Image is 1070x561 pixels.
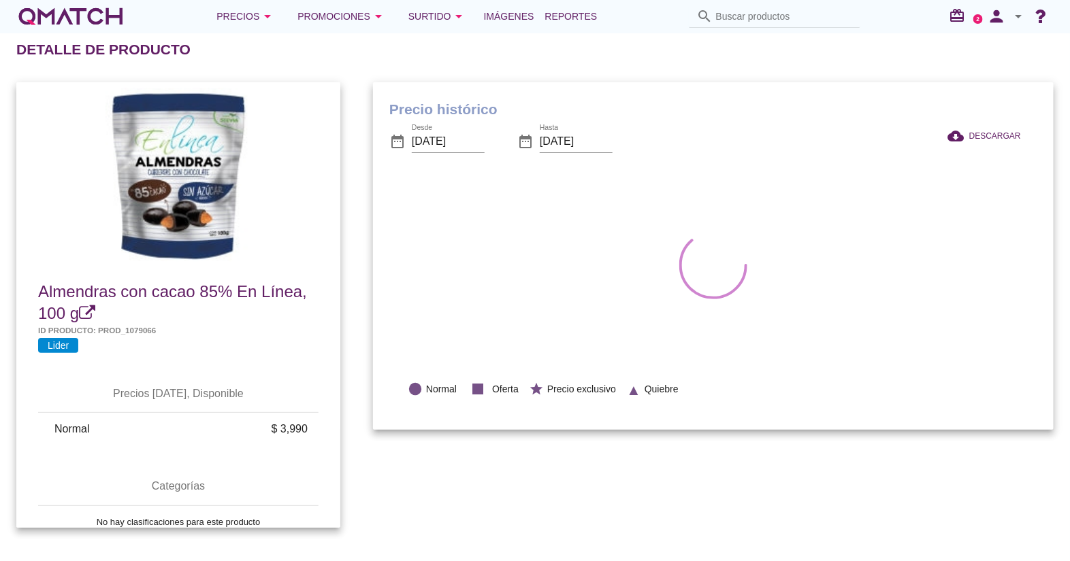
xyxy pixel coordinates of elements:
[38,338,78,353] span: Lider
[398,3,479,30] button: Surtido
[467,378,489,400] i: stop
[716,5,852,27] input: Buscar productos
[297,8,387,24] div: Promociones
[937,124,1032,148] button: DESCARGAR
[216,8,276,24] div: Precios
[408,381,423,396] i: lens
[426,382,457,396] span: Normal
[38,413,183,445] td: Normal
[408,8,468,24] div: Surtido
[484,8,534,24] span: Imágenes
[983,7,1010,26] i: person
[517,133,534,150] i: date_range
[977,16,980,22] text: 2
[451,8,468,24] i: arrow_drop_down
[183,413,319,445] td: $ 3,990
[16,3,125,30] a: white-qmatch-logo
[38,375,319,413] th: Precios [DATE], Disponible
[16,39,191,61] h2: Detalle de producto
[540,3,603,30] a: Reportes
[969,130,1021,142] span: DESCARGAR
[492,382,519,396] span: Oferta
[370,8,387,24] i: arrow_drop_down
[38,467,319,505] th: Categorías
[547,382,616,396] span: Precio exclusivo
[38,324,319,336] h5: Id producto: prod_1079066
[1010,8,1026,24] i: arrow_drop_down
[949,7,971,24] i: redeem
[38,282,307,322] span: Almendras con cacao 85% En Línea, 100 g
[540,131,613,152] input: Hasta
[626,380,641,395] i: ▲
[389,133,406,150] i: date_range
[973,14,983,24] a: 2
[545,8,598,24] span: Reportes
[287,3,398,30] button: Promociones
[38,506,319,539] td: No hay clasificaciones para este producto
[697,8,713,24] i: search
[479,3,540,30] a: Imágenes
[206,3,287,30] button: Precios
[529,381,544,396] i: star
[645,382,679,396] span: Quiebre
[412,131,485,152] input: Desde
[947,128,969,144] i: cloud_download
[259,8,276,24] i: arrow_drop_down
[389,99,1037,120] h1: Precio histórico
